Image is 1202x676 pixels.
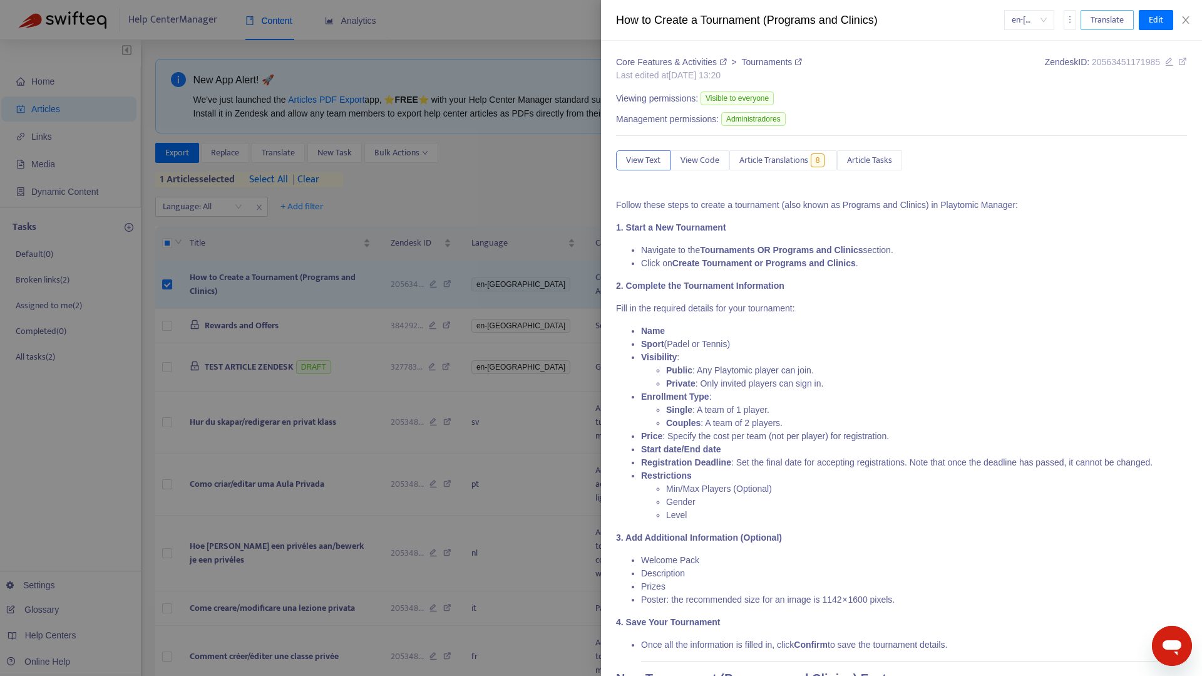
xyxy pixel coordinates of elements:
[641,456,1187,469] li: : Set the final date for accepting registrations. Note that once the deadline has passed, it cann...
[1152,626,1192,666] iframe: Button to launch messaging window
[666,417,1187,430] li: : A team of 2 players.
[616,199,1187,212] p: Follow these steps to create a tournament (also known as Programs and Clinics) in Playtomic Manager:
[616,281,784,291] strong: 2. Complete the Tournament Information
[641,593,1187,606] li: Poster: the recommended size for an image is 1142 × 1600 pixels.
[1149,13,1163,27] span: Edit
[616,150,670,170] button: View Text
[1177,14,1194,26] button: Close
[616,69,802,82] div: Last edited at [DATE] 13:20
[641,351,1187,390] li: :
[641,390,1187,430] li: :
[641,392,709,402] strong: Enrollment Type
[837,150,902,170] button: Article Tasks
[1045,56,1187,82] div: Zendesk ID:
[670,150,729,170] button: View Code
[616,302,1187,315] p: Fill in the required details for your tournament:
[666,482,1187,496] li: Min/Max Players (Optional)
[626,153,660,167] span: View Text
[672,258,856,268] strong: Create Tournament or Programs and Clinics
[741,57,802,67] a: Tournaments
[1181,15,1191,25] span: close
[1081,10,1134,30] button: Translate
[641,444,721,454] strong: Start date/End date
[811,153,825,167] span: 8
[666,364,1187,377] li: : Any Playtomic player can join.
[794,640,828,650] strong: Confirm
[616,222,726,232] strong: 1. Start a New Tournament
[666,378,696,388] strong: Private
[666,403,1187,417] li: : A team of 1 player.
[666,496,1187,509] li: Gender
[641,554,1187,567] li: Welcome Pack
[641,430,1187,443] li: : Specify the cost per team (not per player) for registration.
[666,509,1187,522] li: Level
[641,457,731,467] strong: Registration Deadline
[1012,11,1047,29] span: en-gb
[1092,57,1160,67] span: 20563451171985
[666,405,692,415] strong: Single
[641,567,1187,580] li: Description
[641,580,1187,593] li: Prizes
[641,352,677,362] strong: Visibility
[641,257,1187,270] li: Click on .
[641,326,665,336] strong: Name
[616,617,721,627] strong: 4. Save Your Tournament
[616,12,1004,29] div: How to Create a Tournament (Programs and Clinics)
[666,418,701,428] strong: Couples
[1091,13,1124,27] span: Translate
[1064,10,1076,30] button: more
[641,244,1187,257] li: Navigate to the section.
[701,91,774,105] span: Visible to everyone
[641,339,664,349] strong: Sport
[641,638,1187,662] li: Once all the information is filled in, click to save the tournament details.
[1139,10,1173,30] button: Edit
[616,113,719,126] span: Management permissions:
[666,365,692,375] strong: Public
[666,377,1187,390] li: : Only invited players can sign in.
[641,471,692,481] strong: Restrictions
[641,338,1187,351] li: (Padel or Tennis)
[729,150,837,170] button: Article Translations8
[721,112,786,126] span: Administradores
[739,153,808,167] span: Article Translations
[847,153,892,167] span: Article Tasks
[700,245,863,255] strong: Tournaments OR Programs and Clinics
[616,92,698,105] span: Viewing permissions:
[616,56,802,69] div: >
[616,57,729,67] a: Core Features & Activities
[616,533,782,543] strong: 3. Add Additional Information (Optional)
[641,431,662,441] strong: Price
[1066,15,1074,24] span: more
[681,153,719,167] span: View Code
